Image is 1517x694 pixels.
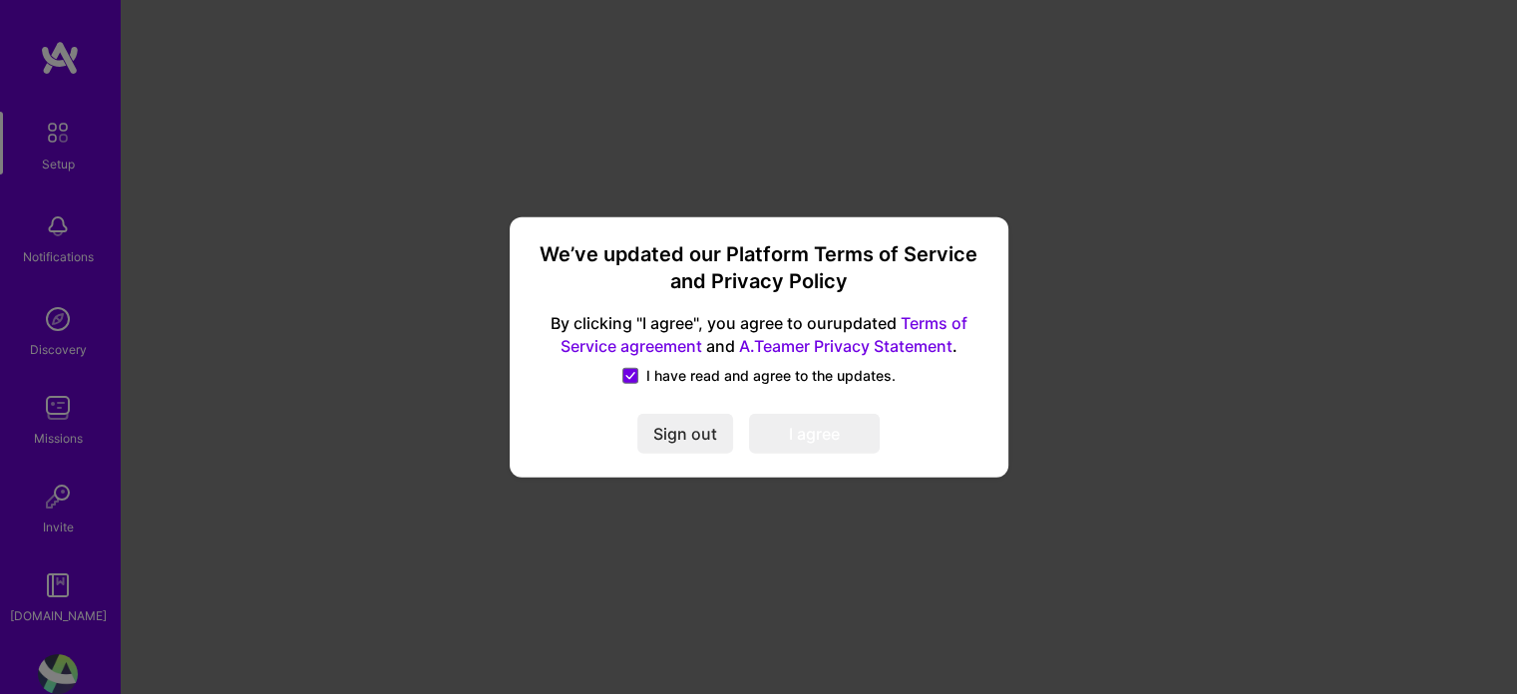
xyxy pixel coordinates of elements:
button: I agree [749,413,880,453]
span: I have read and agree to the updates. [646,365,896,385]
h3: We’ve updated our Platform Terms of Service and Privacy Policy [534,241,984,296]
span: By clicking "I agree", you agree to our updated and . [534,312,984,358]
a: Terms of Service agreement [561,313,967,356]
button: Sign out [637,413,733,453]
a: A.Teamer Privacy Statement [739,335,952,355]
